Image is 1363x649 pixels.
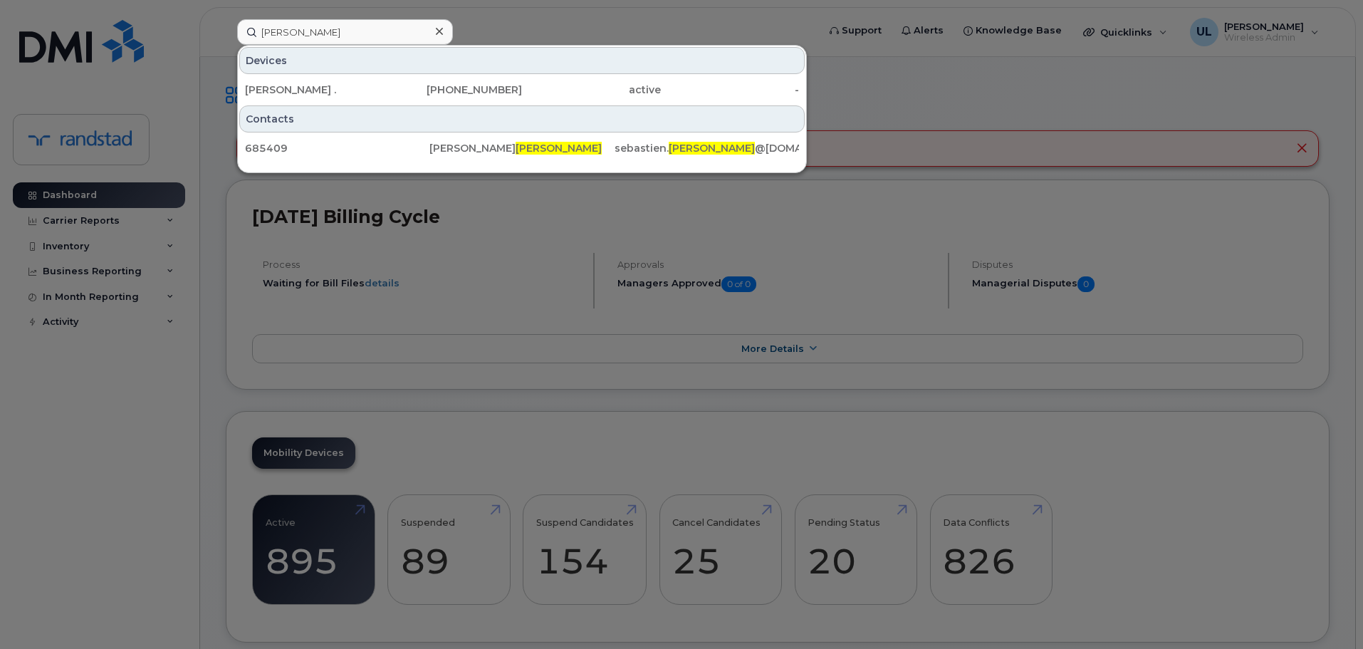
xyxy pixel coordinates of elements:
[239,135,805,161] a: 685409[PERSON_NAME][PERSON_NAME]sebastien.[PERSON_NAME]@[DOMAIN_NAME]
[239,77,805,103] a: [PERSON_NAME] .[PHONE_NUMBER]active-
[669,142,755,155] span: [PERSON_NAME]
[384,83,523,97] div: [PHONE_NUMBER]
[245,83,384,97] div: [PERSON_NAME] .
[661,83,800,97] div: -
[516,142,602,155] span: [PERSON_NAME]
[429,141,614,155] div: [PERSON_NAME]
[522,83,661,97] div: active
[615,141,799,155] div: sebastien. @[DOMAIN_NAME]
[239,105,805,133] div: Contacts
[239,47,805,74] div: Devices
[245,141,429,155] div: 685409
